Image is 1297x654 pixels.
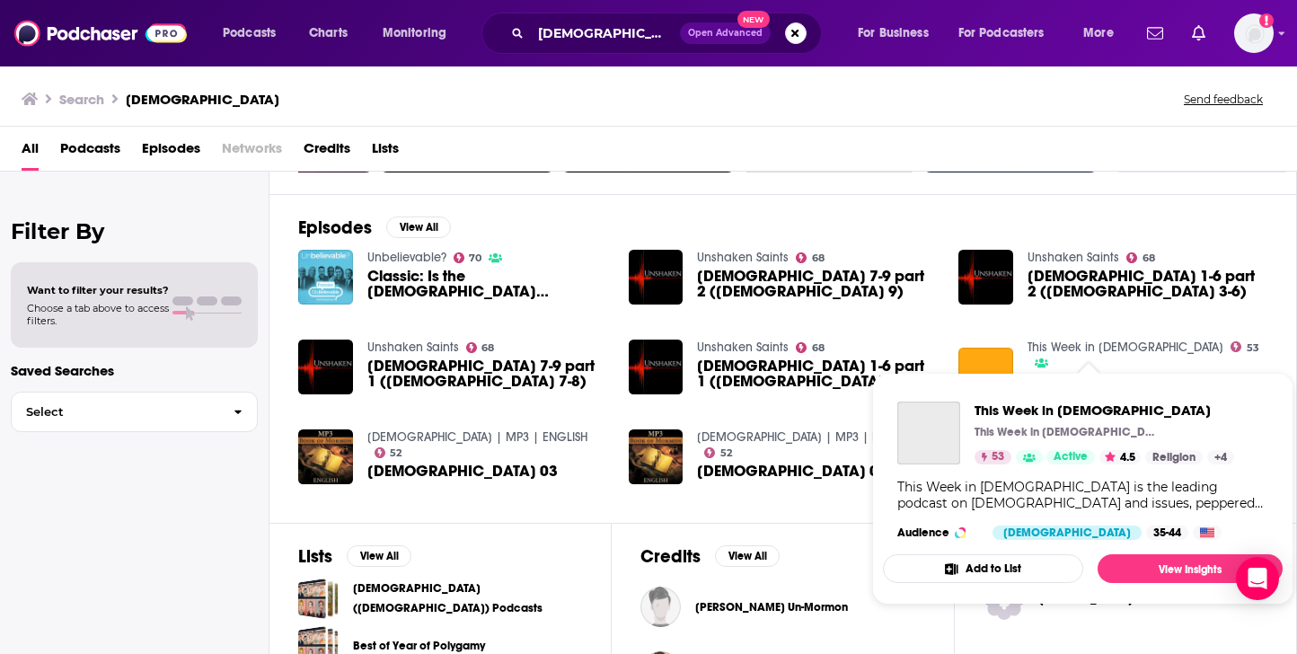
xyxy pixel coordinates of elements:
a: Episodes [142,134,200,171]
a: Latter-day Saint (Mormon) Podcasts [298,579,339,619]
h2: Filter By [11,218,258,244]
a: Book of Mormon | MP3 | ENGLISH [697,429,917,445]
span: For Podcasters [958,21,1045,46]
span: Select [12,406,219,418]
span: This Week in [DEMOGRAPHIC_DATA] [975,402,1234,419]
a: 53 [1231,341,1259,352]
a: 68 [796,342,825,353]
a: 68 [466,342,495,353]
div: 35-44 [1146,526,1188,540]
img: Mormon 7-9 part 2 (Mormon 9) [629,250,684,305]
svg: Add a profile image [1259,13,1274,28]
span: Monitoring [383,21,446,46]
span: [DEMOGRAPHIC_DATA] 1-6 part 2 ([DEMOGRAPHIC_DATA] 3-6) [1028,269,1267,299]
a: Mormon 7-9 part 1 (Mormon 7-8) [367,358,607,389]
span: More [1083,21,1114,46]
img: Mormon 1-6 part 2 (Mormon 3-6) [958,250,1013,305]
h3: Search [59,91,104,108]
img: Mormon 7-9 part 1 (Mormon 7-8) [298,340,353,394]
span: New [737,11,770,28]
a: [DEMOGRAPHIC_DATA] ([DEMOGRAPHIC_DATA]) Podcasts [353,579,582,618]
div: Search podcasts, credits, & more... [499,13,839,54]
button: open menu [947,19,1071,48]
span: 53 [1247,344,1259,352]
a: Mormon 03 [367,464,558,479]
h3: Audience [897,526,978,540]
span: [DEMOGRAPHIC_DATA] 7-9 part 2 ([DEMOGRAPHIC_DATA] 9) [697,269,937,299]
span: 52 [720,449,732,457]
input: Search podcasts, credits, & more... [531,19,680,48]
a: Unshaken Saints [367,340,459,355]
span: [PERSON_NAME] Un-Mormon [695,600,848,614]
a: Unshaken Saints [1028,250,1119,265]
a: 52 [704,447,732,458]
button: View All [386,217,451,238]
a: This Week in Mormons [1028,340,1223,355]
span: Open Advanced [688,29,763,38]
button: View All [715,545,780,567]
button: Molly Un-MormonMolly Un-Mormon [640,579,924,636]
a: Molly Un-Mormon [695,600,848,614]
span: Classic: Is the [DEMOGRAPHIC_DATA] [DEMOGRAPHIC_DATA] [DEMOGRAPHIC_DATA]? Ex-Mormon vs. Active [D... [367,269,607,299]
a: Show notifications dropdown [1185,18,1213,49]
button: 4.5 [1099,450,1141,464]
button: open menu [845,19,951,48]
span: 68 [812,254,825,262]
h2: Credits [640,545,701,568]
a: All [22,134,39,171]
a: EpisodesView All [298,217,451,239]
a: 68 [1126,252,1155,263]
span: 52 [390,449,401,457]
a: This Week in Mormons [897,402,960,464]
span: 53 [992,448,1004,466]
h2: Lists [298,545,332,568]
span: [DEMOGRAPHIC_DATA] 1-6 part 1 ([DEMOGRAPHIC_DATA] 1-2) [697,358,937,389]
a: +4 [1207,450,1234,464]
button: View All [347,545,411,567]
div: [DEMOGRAPHIC_DATA] [993,526,1142,540]
a: Unshaken Saints [697,250,789,265]
a: 70 [454,252,482,263]
a: Podcasts [60,134,120,171]
span: Credits [304,134,350,171]
a: View Insights [1098,554,1283,583]
span: [DEMOGRAPHIC_DATA] 07 [697,464,887,479]
span: 68 [1143,254,1155,262]
span: 70 [469,254,481,262]
a: Unbelievable? [367,250,446,265]
h3: [DEMOGRAPHIC_DATA] [126,91,279,108]
a: This Week in Mormons [975,402,1234,419]
a: Classic: Is the Mormon Gospel Biblical? Ex-Mormon vs. Active Mormon Debate [367,269,607,299]
img: Mormon 1-6 part 1 (Mormon 1-2) [629,340,684,394]
button: open menu [210,19,299,48]
a: Unshaken Saints [697,340,789,355]
p: This Week in [DEMOGRAPHIC_DATA] [975,425,1154,439]
img: 2/1 – Mormon Cooking & Mormon Crickets [958,348,1013,402]
span: Active [1054,448,1088,466]
img: Mormon 07 [629,429,684,484]
a: 52 [375,447,402,458]
a: CreditsView All [640,545,780,568]
a: 68 [796,252,825,263]
a: Lists [372,134,399,171]
button: Open AdvancedNew [680,22,771,44]
h2: Episodes [298,217,372,239]
img: Podchaser - Follow, Share and Rate Podcasts [14,16,187,50]
a: Charts [297,19,358,48]
a: Religion [1145,450,1203,464]
img: Mormon 03 [298,429,353,484]
button: Show profile menu [1234,13,1274,53]
button: open menu [1071,19,1136,48]
span: For Business [858,21,929,46]
a: Mormon 7-9 part 2 (Mormon 9) [697,269,937,299]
